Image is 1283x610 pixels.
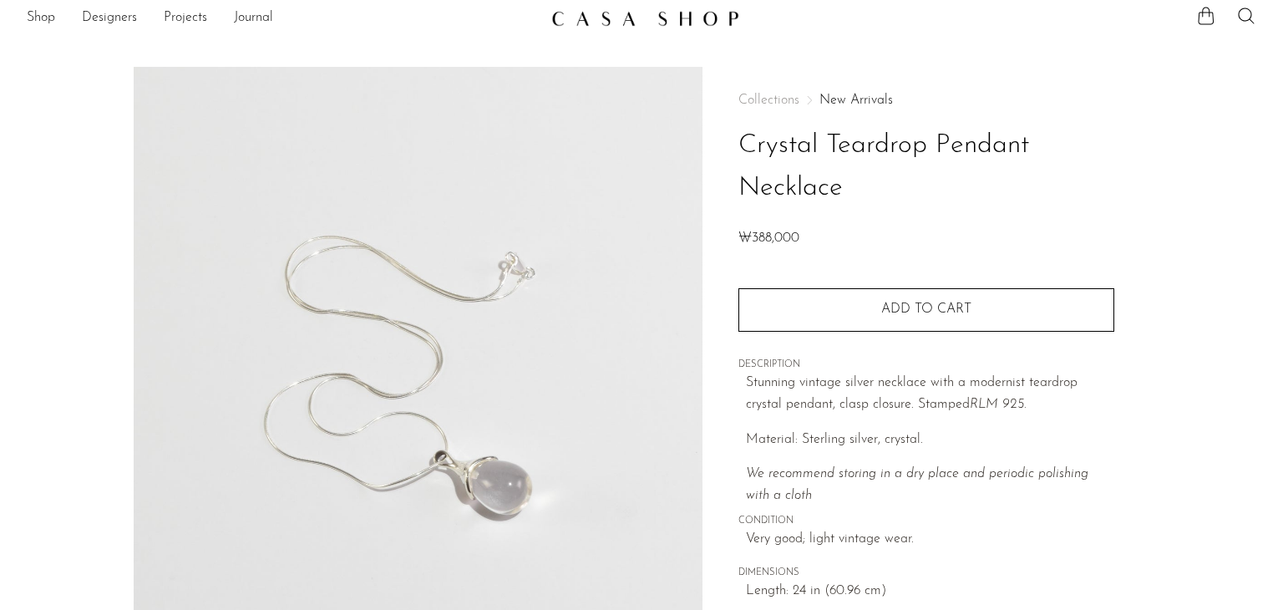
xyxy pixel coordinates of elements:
[970,398,1027,411] em: RLM 925.
[881,302,971,316] span: Add to cart
[738,566,1114,581] span: DIMENSIONS
[27,8,55,29] a: Shop
[746,373,1114,415] p: Stunning vintage silver necklace with a modernist teardrop crystal pendant, clasp closure. Stamped
[746,529,1114,551] span: Very good; light vintage wear.
[738,231,799,245] span: ₩388,000
[738,358,1114,373] span: DESCRIPTION
[746,467,1088,502] i: We recommend storing in a dry place and periodic polishing with a cloth
[746,430,1114,451] p: Material: Sterling silver, crystal.
[746,581,1114,602] span: Length: 24 in (60.96 cm)
[738,288,1114,332] button: Add to cart
[819,94,893,107] a: New Arrivals
[164,8,207,29] a: Projects
[27,4,538,33] nav: Desktop navigation
[82,8,137,29] a: Designers
[738,94,799,107] span: Collections
[738,125,1114,210] h1: Crystal Teardrop Pendant Necklace
[738,94,1114,107] nav: Breadcrumbs
[738,514,1114,529] span: CONDITION
[27,4,538,33] ul: NEW HEADER MENU
[234,8,273,29] a: Journal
